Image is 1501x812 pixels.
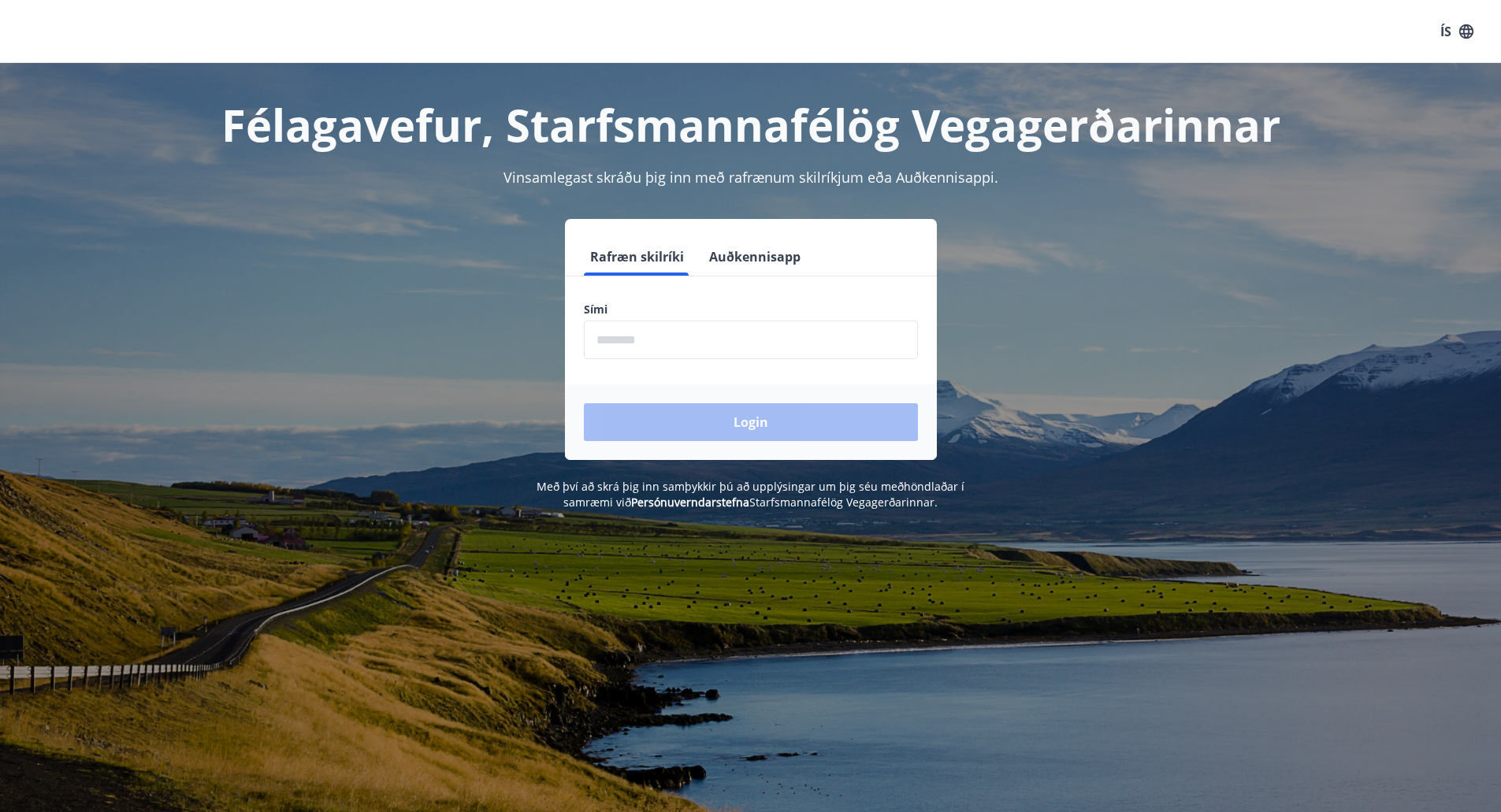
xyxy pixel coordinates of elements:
span: Vinsamlegast skráðu þig inn með rafrænum skilríkjum eða Auðkennisappi. [503,168,998,187]
button: ÍS [1432,17,1482,46]
label: Sími [584,302,918,317]
button: Auðkennisapp [703,238,807,276]
h1: Félagavefur, Starfsmannafélög Vegagerðarinnar [202,95,1299,154]
span: Með því að skrá þig inn samþykkir þú að upplýsingar um þig séu meðhöndlaðar í samræmi við Starfsm... [537,479,964,510]
button: Rafræn skilríki [584,238,690,276]
a: Persónuverndarstefna [631,495,749,510]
